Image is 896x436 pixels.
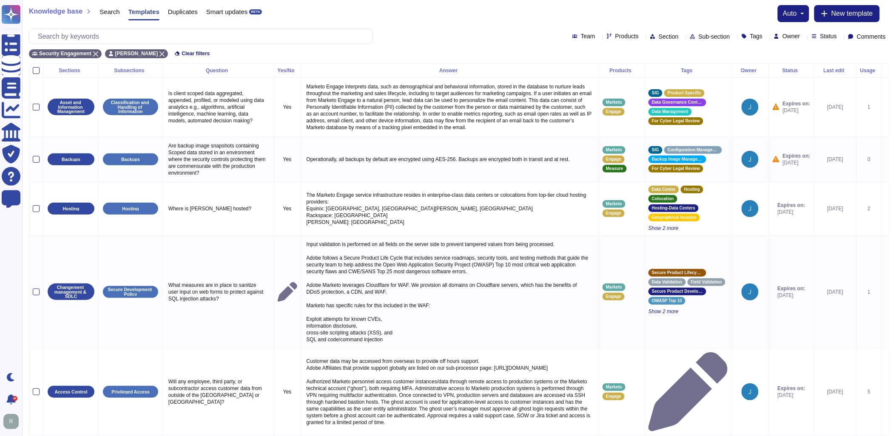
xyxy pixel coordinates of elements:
span: Marketo [606,148,622,152]
div: Tags [649,68,728,73]
div: Subsections [102,68,159,73]
p: Yes [278,388,297,395]
p: Changement management & SDLC [51,285,91,299]
span: Marketo [606,385,622,389]
p: Operationally, all backups by default are encrypted using AES-256. Backups are encrypted both in ... [304,154,595,165]
span: Templates [128,8,159,15]
div: [DATE] [818,388,853,395]
span: Status [820,33,837,39]
p: Marketo Engage interprets data, such as demographical and behavioral information, stored in the d... [304,81,595,133]
span: SIG [652,148,659,152]
div: 1 [860,104,878,110]
div: 2 [860,205,878,212]
span: Colocation [652,197,674,201]
span: Field Validation [691,280,722,284]
p: What measures are in place to sanitize user input on web forms to protect against SQL injection a... [166,280,270,304]
span: OWASP Top 10 [652,299,682,303]
button: user [2,412,25,431]
div: Products [603,68,641,73]
img: user [742,99,759,116]
div: BETA [249,9,262,14]
div: Sections [47,68,95,73]
span: Search [100,8,120,15]
div: [DATE] [818,289,853,295]
span: [DATE] [778,292,805,299]
div: 1 [860,289,878,295]
button: auto [783,10,804,17]
span: Smart updates [206,8,248,15]
span: Expires on: [783,100,811,107]
p: Asset and Information Management [51,100,91,114]
p: The Marketo Engage service infrastructure resides in enterprise-class data centers or colocations... [304,190,595,228]
span: Products [615,33,639,39]
p: Privileged Access [111,390,150,394]
p: Will any employee, third party, or subcontractor access customer data from outside of the [GEOGRA... [166,376,270,408]
span: Marketo [606,285,622,289]
span: Security Engagement [39,51,91,56]
span: Expires on: [778,285,805,292]
div: Status [773,68,811,73]
span: Sub-section [699,34,730,40]
div: Usage [860,68,878,73]
p: Input validation is performed on all fields on the server side to prevent tampered values from be... [304,239,595,345]
p: Yes [278,104,297,110]
span: [DATE] [778,209,805,215]
span: SIG [652,91,659,95]
span: Section [659,34,679,40]
span: Expires on: [778,202,805,209]
span: Marketo [606,100,622,105]
span: For Cyber Legal Review [652,119,700,123]
button: New template [814,5,880,22]
span: Marketo [606,202,622,206]
span: Data Management [652,110,688,114]
p: Backups [121,157,140,162]
span: Hosting-Data Centers [652,206,695,210]
p: Customer data may be accessed from overseas to provide off hours support. Adobe Affiliates that p... [304,356,595,428]
span: auto [783,10,797,17]
span: [DATE] [778,392,805,399]
p: Yes [278,156,297,163]
div: [DATE] [818,205,853,212]
img: user [3,414,19,429]
span: New template [831,10,873,17]
span: Hosting [684,187,700,192]
span: Data Center [652,187,676,192]
p: Hosting [63,207,79,211]
div: Answer [304,68,595,73]
div: Last edit [818,68,853,73]
p: Are backup image snapshots containing Scoped data stored in an environment where the security con... [166,140,270,178]
span: Duplicates [168,8,198,15]
span: Knowledge base [29,8,82,15]
div: Question [166,68,270,73]
span: Team [581,33,595,39]
div: 5 [860,388,878,395]
span: Secure Product Lifecycle Standard [652,271,703,275]
span: Engage [606,294,621,299]
p: Access Control [54,390,87,394]
img: user [742,383,759,400]
span: Clear filters [182,51,210,56]
span: Show 2 more [649,308,728,315]
div: 9+ [12,396,17,401]
span: Geographical location [652,215,697,220]
span: Tags [750,33,763,39]
span: [DATE] [783,107,811,114]
span: Data Governance Controls [652,100,703,105]
span: Product Specific [668,91,701,95]
span: Expires on: [778,385,805,392]
span: Comments [857,34,886,40]
img: user [742,200,759,217]
p: Where is [PERSON_NAME] hosted? [166,203,270,214]
span: Expires on: [783,153,811,159]
img: user [742,151,759,168]
span: Configuration Management [668,148,719,152]
span: Engage [606,110,621,114]
span: Backup Image Management [652,157,703,161]
span: Engage [606,211,621,215]
p: Backups [62,157,80,162]
span: For Cyber Legal Review [652,167,700,171]
span: Show 2 more [649,225,728,232]
span: Measure [606,167,623,171]
div: 0 [860,156,878,163]
div: Owner [735,68,765,73]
